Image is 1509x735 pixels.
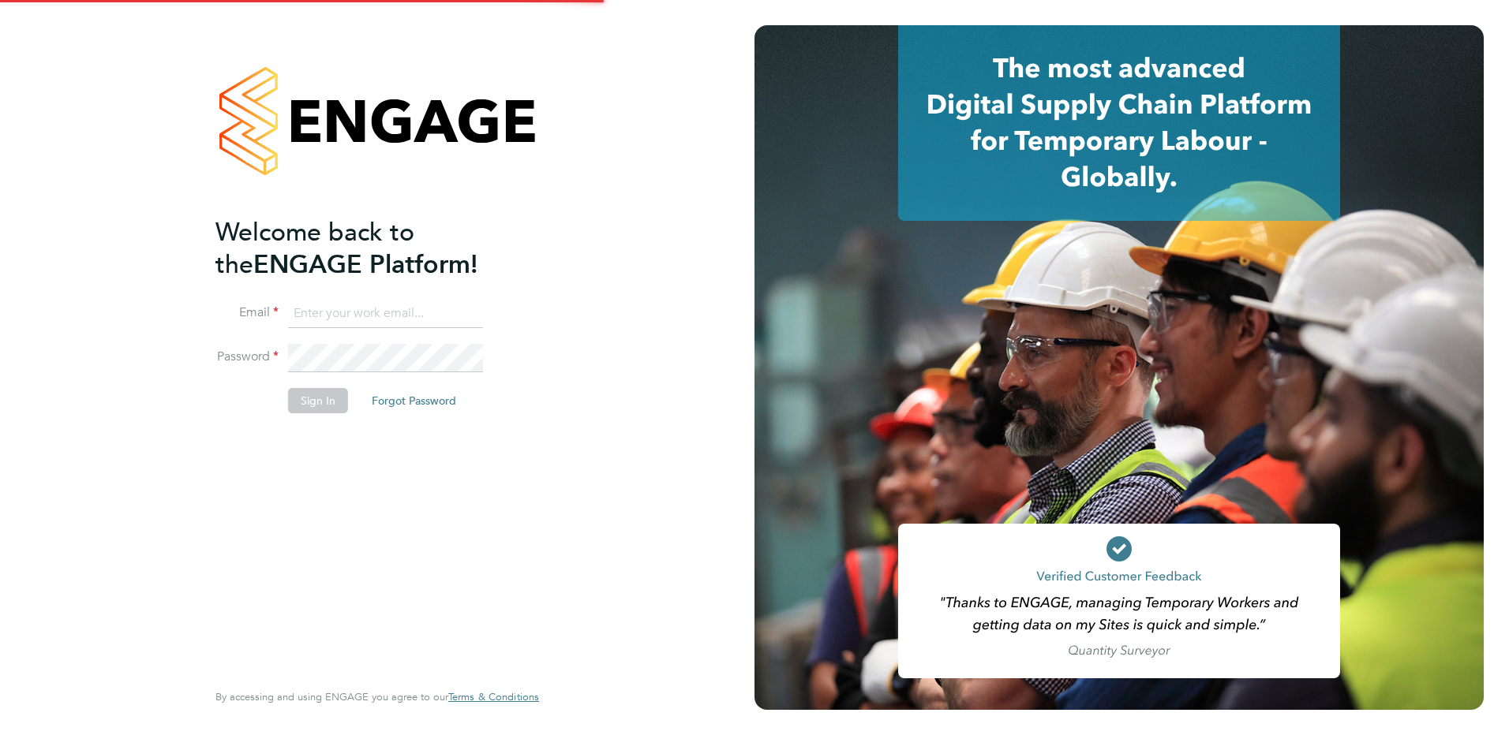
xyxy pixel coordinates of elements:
button: Sign In [288,388,348,413]
h2: ENGAGE Platform! [215,216,523,281]
label: Password [215,349,279,365]
button: Forgot Password [359,388,469,413]
span: Welcome back to the [215,217,414,280]
a: Terms & Conditions [448,691,539,703]
span: By accessing and using ENGAGE you agree to our [215,690,539,703]
span: Terms & Conditions [448,690,539,703]
input: Enter your work email... [288,300,483,328]
label: Email [215,304,279,321]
